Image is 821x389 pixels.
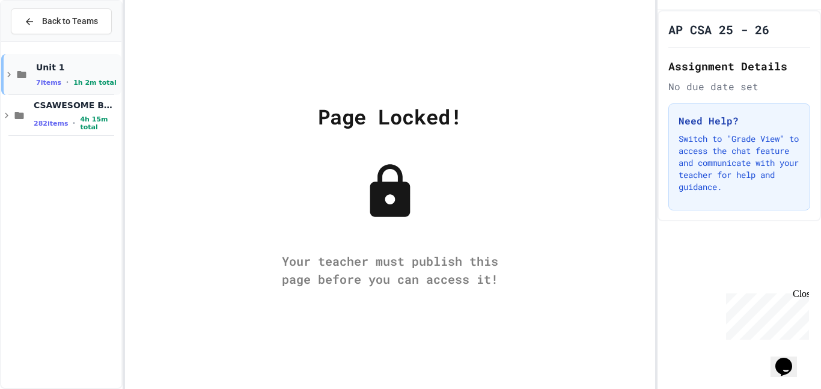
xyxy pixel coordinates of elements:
[11,8,112,34] button: Back to Teams
[679,114,800,128] h3: Need Help?
[66,78,69,87] span: •
[34,100,119,111] span: CSAWESOME BOOK
[679,133,800,193] p: Switch to "Grade View" to access the chat feature and communicate with your teacher for help and ...
[318,101,462,132] div: Page Locked!
[5,5,83,76] div: Chat with us now!Close
[36,79,61,87] span: 7 items
[771,341,809,377] iframe: chat widget
[668,21,769,38] h1: AP CSA 25 - 26
[668,58,810,75] h2: Assignment Details
[668,79,810,94] div: No due date set
[73,79,117,87] span: 1h 2m total
[42,15,98,28] span: Back to Teams
[34,120,68,127] span: 282 items
[80,115,118,131] span: 4h 15m total
[36,62,119,73] span: Unit 1
[270,252,510,288] div: Your teacher must publish this page before you can access it!
[721,289,809,340] iframe: chat widget
[73,118,75,128] span: •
